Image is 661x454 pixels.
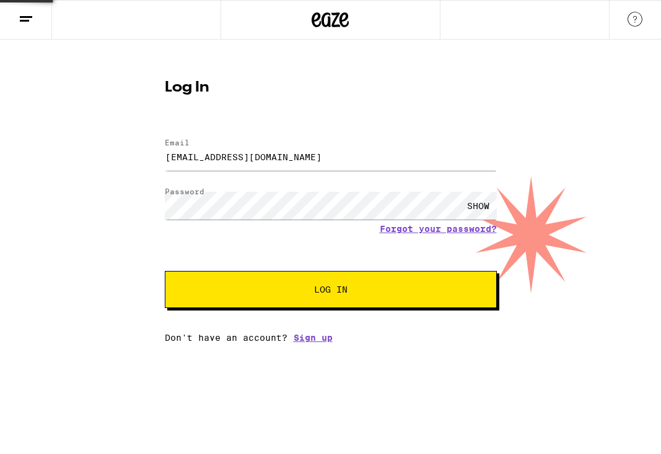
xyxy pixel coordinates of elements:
span: Hi. Need any help? [7,9,89,19]
label: Password [165,187,204,195]
h1: Log In [165,80,497,95]
div: Don't have an account? [165,333,497,343]
a: Forgot your password? [380,224,497,234]
div: SHOW [460,192,497,220]
label: Email [165,139,190,147]
a: Sign up [294,333,333,343]
input: Email [165,143,497,171]
span: Log In [314,285,348,294]
button: Log In [165,271,497,308]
